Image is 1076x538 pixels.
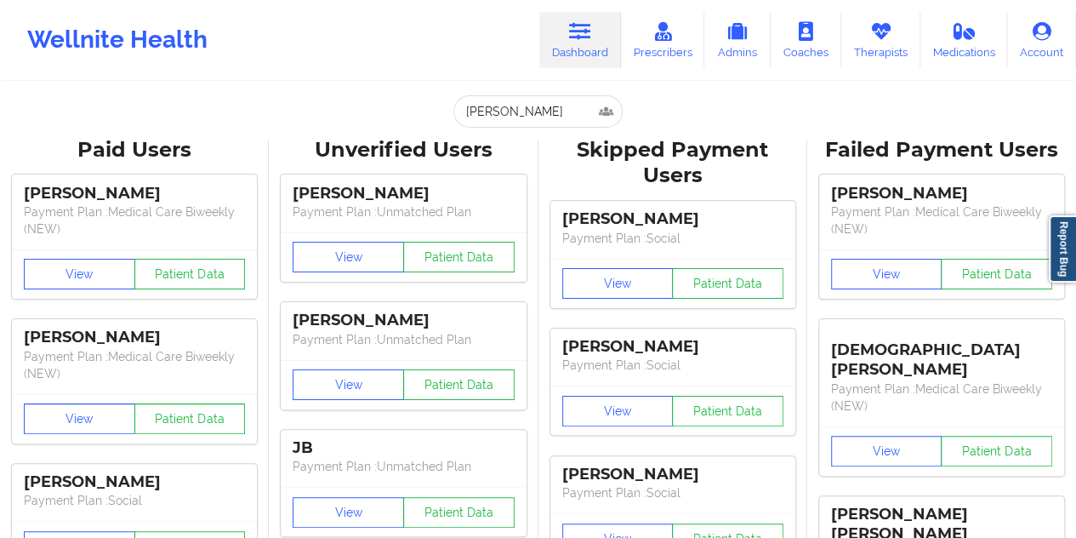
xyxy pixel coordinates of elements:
button: Patient Data [672,396,783,426]
p: Payment Plan : Medical Care Biweekly (NEW) [831,381,1052,415]
button: View [293,242,404,272]
div: Failed Payment Users [819,137,1064,163]
p: Payment Plan : Social [24,492,245,509]
div: [PERSON_NAME] [831,184,1052,203]
button: View [24,403,135,434]
a: Dashboard [539,12,621,68]
p: Payment Plan : Unmatched Plan [293,458,514,475]
a: Prescribers [621,12,705,68]
a: Coaches [771,12,841,68]
p: Payment Plan : Medical Care Biweekly (NEW) [24,348,245,382]
p: Payment Plan : Unmatched Plan [293,203,514,220]
p: Payment Plan : Social [562,230,783,247]
button: Patient Data [134,259,246,289]
p: Payment Plan : Medical Care Biweekly (NEW) [831,203,1052,238]
button: Patient Data [941,259,1052,289]
button: View [831,436,942,466]
div: [PERSON_NAME] [562,209,783,229]
a: Report Bug [1049,215,1076,283]
div: Skipped Payment Users [550,137,795,190]
p: Payment Plan : Unmatched Plan [293,331,514,348]
button: View [831,259,942,289]
div: [PERSON_NAME] [562,337,783,357]
div: Unverified Users [281,137,526,163]
button: Patient Data [403,369,515,400]
button: Patient Data [941,436,1052,466]
div: [PERSON_NAME] [24,472,245,492]
div: [PERSON_NAME] [24,184,245,203]
p: Payment Plan : Social [562,357,783,374]
button: Patient Data [403,242,515,272]
button: Patient Data [403,497,515,528]
a: Admins [704,12,771,68]
button: View [293,369,404,400]
p: Payment Plan : Medical Care Biweekly (NEW) [24,203,245,238]
div: Paid Users [12,137,257,163]
button: View [293,497,404,528]
button: View [24,259,135,289]
p: Payment Plan : Social [562,484,783,501]
div: JB [293,438,514,458]
a: Medications [920,12,1008,68]
a: Therapists [841,12,920,68]
div: [PERSON_NAME] [562,465,783,484]
button: Patient Data [134,403,246,434]
button: View [562,396,674,426]
button: Patient Data [672,268,783,299]
a: Account [1007,12,1076,68]
div: [DEMOGRAPHIC_DATA][PERSON_NAME] [831,328,1052,380]
div: [PERSON_NAME] [293,184,514,203]
button: View [562,268,674,299]
div: [PERSON_NAME] [24,328,245,347]
div: [PERSON_NAME] [293,311,514,330]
